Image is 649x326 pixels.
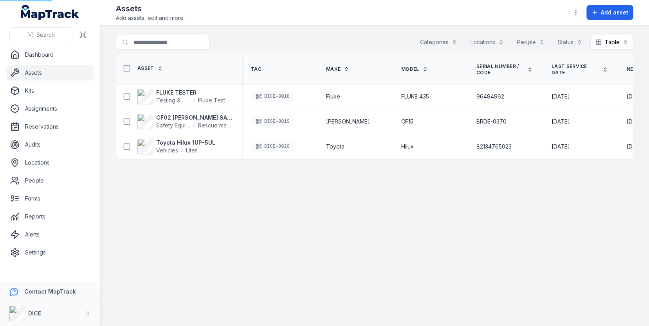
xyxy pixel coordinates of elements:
span: Make [326,66,341,72]
span: 82134765023 [476,143,512,150]
a: Locations [6,155,94,170]
span: Testing & Measuring Equipment [156,97,190,104]
time: 10/12/2024, 12:00:00 am [552,118,570,125]
button: Status [553,35,587,50]
span: [DATE] [627,118,645,125]
div: DICE-0020 [251,141,294,152]
a: MapTrack [21,5,79,20]
span: Hilux [401,143,414,150]
span: CF15 [401,118,413,125]
span: Model [401,66,419,72]
a: Reservations [6,119,94,134]
span: [DATE] [627,93,645,100]
button: Search [9,27,72,42]
button: People [512,35,550,50]
a: Forms [6,191,94,206]
span: Fluke [326,93,340,100]
a: Reports [6,209,94,224]
span: [DATE] [552,118,570,125]
a: Model [401,66,428,72]
time: 10/12/2025, 12:00:00 am [627,118,645,125]
span: Rescue masks [198,122,232,129]
a: Serial Number / Code [476,63,533,76]
h2: Assets [116,3,185,14]
span: 96494962 [476,93,504,100]
span: [DATE] [552,93,570,100]
strong: DICE [28,310,41,317]
strong: CF02 [PERSON_NAME] SAVER RESCUE [PERSON_NAME] [156,114,232,122]
a: Last service date [552,63,608,76]
span: [PERSON_NAME] [326,118,370,125]
a: Asset [137,65,163,72]
span: Tag [251,66,261,72]
a: People [6,173,94,188]
time: 04/12/2025, 12:00:00 am [627,143,645,150]
time: 04/12/2024, 12:00:00 am [552,143,570,150]
span: Vehicles [156,147,178,154]
div: DICE-0019 [251,116,294,127]
a: Assets [6,65,94,81]
span: [DATE] [552,143,570,150]
a: FLUKE TESTERTesting & Measuring EquipmentFluke Testers [137,89,232,104]
button: Categories [415,35,462,50]
button: Table [590,35,633,50]
time: 03/06/2026, 12:00:00 am [627,93,645,100]
time: 03/06/2025, 12:00:00 am [552,93,570,100]
span: Safety Equipment [156,122,190,129]
strong: FLUKE TESTER [156,89,232,97]
a: Dashboard [6,47,94,63]
span: Utes [186,147,198,154]
span: FLUKE 435 [401,93,429,100]
a: Make [326,66,349,72]
a: Assignments [6,101,94,116]
a: CF02 [PERSON_NAME] SAVER RESCUE [PERSON_NAME]Safety EquipmentRescue masks [137,114,232,129]
button: Locations [465,35,509,50]
span: Asset [137,65,154,72]
a: Toyota Hilux 1UP-5ULVehiclesUtes [137,139,215,154]
span: Add assets, edit and more. [116,14,185,22]
a: Settings [6,245,94,260]
span: Toyota [326,143,344,150]
strong: Toyota Hilux 1UP-5UL [156,139,215,147]
span: Last service date [552,63,599,76]
div: DICE-0018 [251,91,294,102]
span: Serial Number / Code [476,63,524,76]
a: Audits [6,137,94,152]
span: Fluke Testers [198,97,232,104]
strong: Contact MapTrack [24,288,76,295]
a: Alerts [6,227,94,242]
button: Add asset [586,5,633,20]
span: BRDE-0370 [476,118,507,125]
span: Add asset [601,9,628,16]
span: [DATE] [627,143,645,150]
a: Kits [6,83,94,99]
span: Search [36,31,55,39]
